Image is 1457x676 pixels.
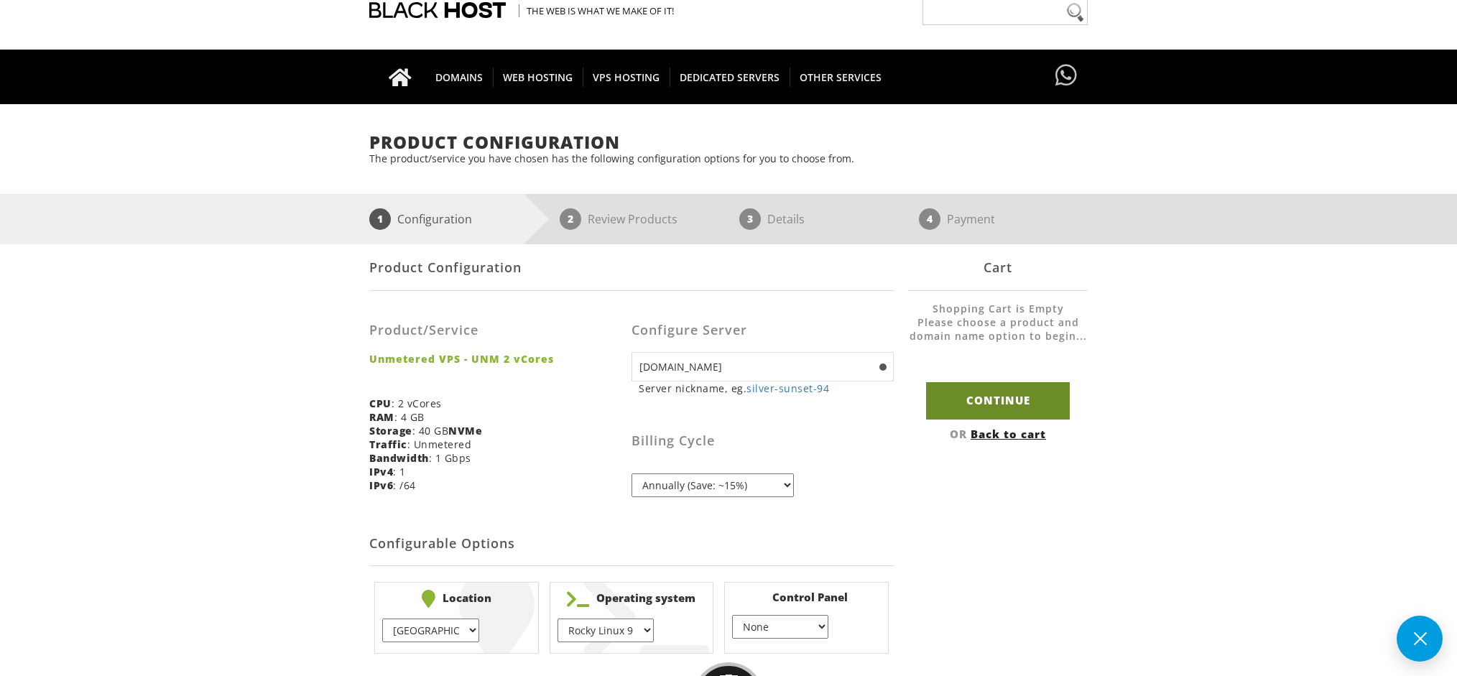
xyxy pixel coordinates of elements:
[560,208,581,230] span: 2
[374,50,426,104] a: Go to homepage
[908,427,1088,441] div: OR
[583,68,670,87] span: VPS HOSTING
[369,302,632,503] div: : 2 vCores : 4 GB : 40 GB : Unmetered : 1 Gbps : 1 : /64
[425,50,494,104] a: DOMAINS
[558,619,654,642] select: } } } } } } } } } } } } } } } } } } } } }
[382,619,478,642] select: } } } } } }
[369,465,393,478] b: IPv4
[790,68,892,87] span: OTHER SERVICES
[732,590,881,604] b: Control Panel
[493,68,583,87] span: WEB HOSTING
[369,410,394,424] b: RAM
[639,381,894,395] small: Server nickname, eg.
[369,208,391,230] span: 1
[739,208,761,230] span: 3
[588,208,677,230] p: Review Products
[493,50,583,104] a: WEB HOSTING
[369,323,621,338] h3: Product/Service
[369,478,393,492] b: IPv6
[558,590,706,608] b: Operating system
[670,68,790,87] span: DEDICATED SERVERS
[369,133,1088,152] h1: Product Configuration
[425,68,494,87] span: DOMAINS
[790,50,892,104] a: OTHER SERVICES
[947,208,995,230] p: Payment
[767,208,805,230] p: Details
[632,434,894,448] h3: Billing Cycle
[583,50,670,104] a: VPS HOSTING
[397,208,472,230] p: Configuration
[369,397,392,410] b: CPU
[919,208,940,230] span: 4
[369,424,412,437] b: Storage
[369,522,894,566] h2: Configurable Options
[926,382,1070,419] input: Continue
[519,4,674,17] span: The Web is what we make of it!
[908,302,1088,357] li: Shopping Cart is Empty Please choose a product and domain name option to begin...
[1052,50,1081,103] a: Have questions?
[448,424,482,437] b: NVMe
[369,244,894,291] div: Product Configuration
[632,352,894,381] input: Hostname
[632,323,894,338] h3: Configure Server
[746,381,829,395] a: silver-sunset-94
[382,590,531,608] b: Location
[732,615,828,639] select: } } } }
[971,427,1046,441] a: Back to cart
[369,437,407,451] b: Traffic
[908,244,1088,291] div: Cart
[670,50,790,104] a: DEDICATED SERVERS
[369,152,1088,165] p: The product/service you have chosen has the following configuration options for you to choose from.
[369,352,621,366] strong: Unmetered VPS - UNM 2 vCores
[369,451,429,465] b: Bandwidth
